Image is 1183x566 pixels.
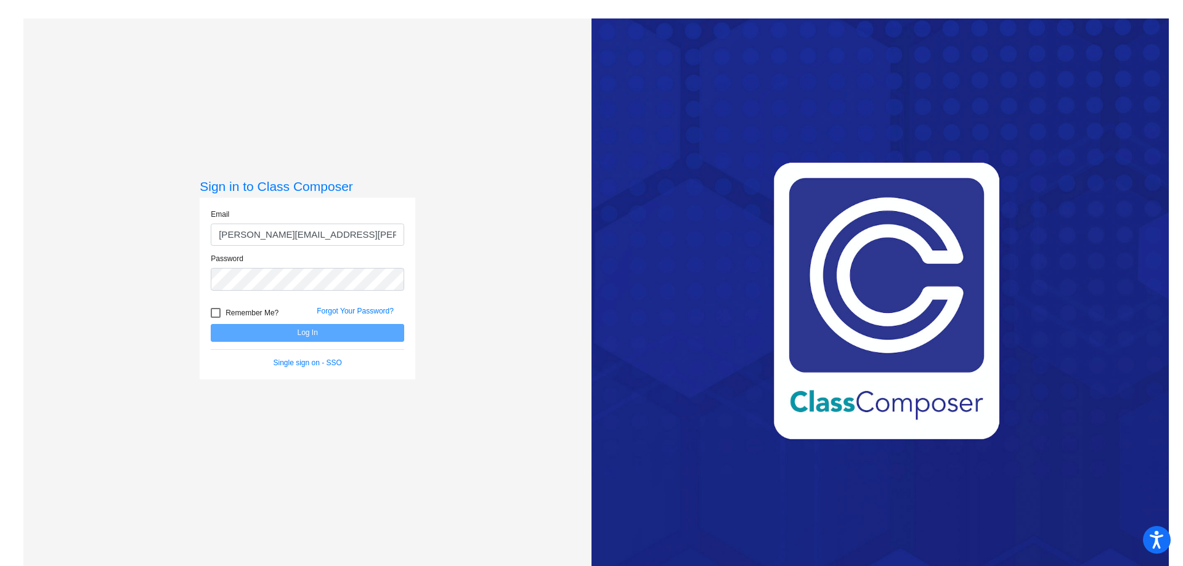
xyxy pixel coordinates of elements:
[211,324,404,342] button: Log In
[274,358,342,367] a: Single sign on - SSO
[200,179,415,194] h3: Sign in to Class Composer
[211,253,243,264] label: Password
[317,307,394,315] a: Forgot Your Password?
[211,209,229,220] label: Email
[226,305,278,320] span: Remember Me?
